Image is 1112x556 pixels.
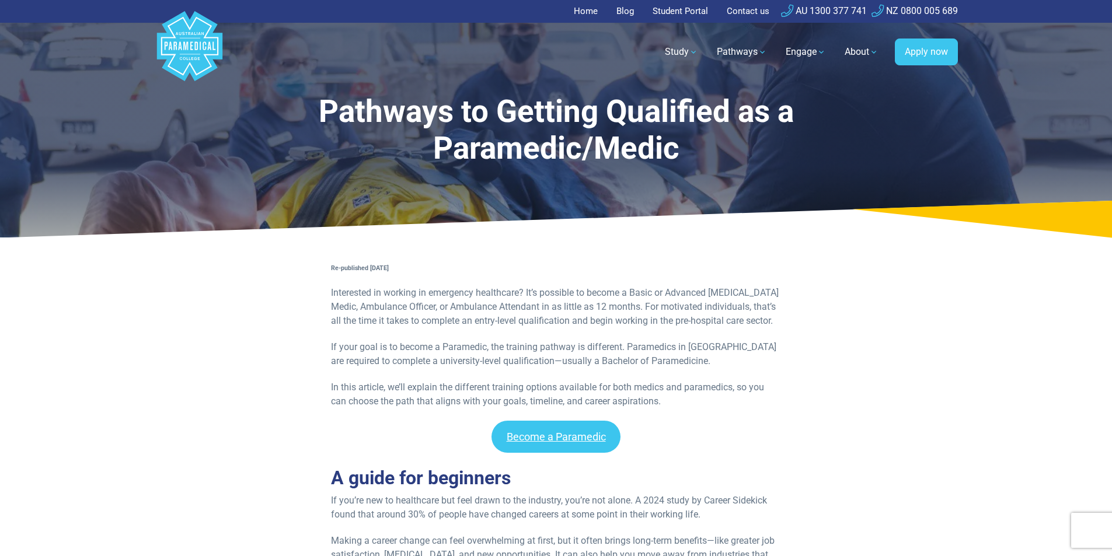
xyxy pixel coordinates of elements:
[710,36,774,68] a: Pathways
[779,36,833,68] a: Engage
[155,23,225,82] a: Australian Paramedical College
[895,39,958,65] a: Apply now
[872,5,958,16] a: NZ 0800 005 689
[255,93,857,167] h1: Pathways to Getting Qualified as a Paramedic/Medic
[331,340,782,368] p: If your goal is to become a Paramedic, the training pathway is different. Paramedics in [GEOGRAPH...
[331,467,782,489] h2: A guide for beginners
[331,286,782,328] p: Interested in working in emergency healthcare? It’s possible to become a Basic or Advanced [MEDIC...
[838,36,886,68] a: About
[331,264,389,272] strong: Re-published [DATE]
[491,421,621,453] a: Become a Paramedic
[781,5,867,16] a: AU 1300 377 741
[331,380,782,408] p: In this article, we’ll explain the different training options available for both medics and param...
[331,494,782,522] p: If you’re new to healthcare but feel drawn to the industry, you’re not alone. A 2024 study by Car...
[658,36,705,68] a: Study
